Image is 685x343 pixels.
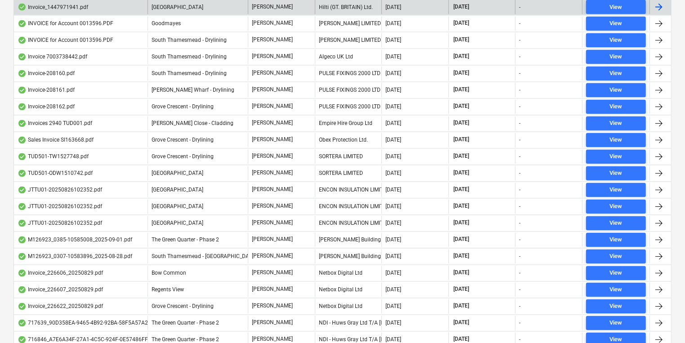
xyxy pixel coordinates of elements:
[640,300,685,343] iframe: Chat Widget
[252,269,293,277] p: [PERSON_NAME]
[18,187,27,194] div: OCR finished
[315,50,382,64] div: Algeco UK Ltd
[315,233,382,247] div: [PERSON_NAME] Building Materials UK Limited t/a Minster
[385,287,401,293] div: [DATE]
[385,254,401,260] div: [DATE]
[586,166,646,181] button: View
[315,33,382,48] div: [PERSON_NAME] LIMITED
[452,53,470,61] span: [DATE]
[252,86,293,94] p: [PERSON_NAME]
[452,303,470,310] span: [DATE]
[519,254,520,260] div: -
[315,283,382,297] div: Netbox Digital Ltd
[18,203,27,210] div: OCR finished
[18,303,103,310] div: Invoice_226622_20250829.pdf
[519,270,520,276] div: -
[18,286,27,294] div: OCR finished
[152,4,203,10] span: Camden Goods Yard
[586,249,646,264] button: View
[385,204,401,210] div: [DATE]
[18,20,27,27] div: OCR finished
[610,119,622,129] div: View
[18,153,27,160] div: OCR finished
[385,120,401,127] div: [DATE]
[610,2,622,13] div: View
[315,200,382,214] div: ENCON INSULATION LIMITED
[152,287,184,293] span: Regents View
[152,303,214,310] span: Grove Crescent - Drylining
[519,137,520,143] div: -
[519,303,520,310] div: -
[18,270,27,277] div: OCR finished
[385,54,401,60] div: [DATE]
[18,220,102,227] div: JTTU01-20250826102352.pdf
[152,87,234,94] span: Montgomery's Wharf - Drylining
[452,319,470,327] span: [DATE]
[452,169,470,177] span: [DATE]
[519,21,520,27] div: -
[315,67,382,81] div: PULSE FIXINGS 2000 LTD
[385,320,401,326] div: [DATE]
[610,169,622,179] div: View
[18,236,132,244] div: M126923_0385-10585008_2025-09-01.pdf
[18,120,27,127] div: OCR finished
[252,186,293,194] p: [PERSON_NAME]
[315,133,382,147] div: Obex Protection Ltd.
[18,270,103,277] div: Invoice_226606_20250829.pdf
[385,104,401,110] div: [DATE]
[586,133,646,147] button: View
[452,120,470,127] span: [DATE]
[610,252,622,262] div: View
[252,136,293,144] p: [PERSON_NAME]
[519,187,520,193] div: -
[152,320,219,326] span: The Green Quarter - Phase 2
[385,337,401,343] div: [DATE]
[586,67,646,81] button: View
[18,120,92,127] div: Invoices 2940 TUD001.pdf
[586,50,646,64] button: View
[252,236,293,244] p: [PERSON_NAME]
[152,220,203,227] span: Camden Goods Yard
[152,270,186,276] span: Bow Common
[315,249,382,264] div: [PERSON_NAME] Building Materials UK Limited t/a Minster
[152,71,227,77] span: South Thamesmead - Drylining
[18,4,27,11] div: OCR finished
[315,116,382,131] div: Empire Hire Group Ltd
[385,87,401,94] div: [DATE]
[18,103,75,111] div: Invoice-208162.pdf
[385,4,401,10] div: [DATE]
[18,137,27,144] div: OCR finished
[152,37,227,44] span: South Thamesmead - Drylining
[586,17,646,31] button: View
[18,53,27,61] div: OCR finished
[252,319,293,327] p: [PERSON_NAME]
[252,253,293,260] p: [PERSON_NAME]
[610,268,622,279] div: View
[519,54,520,60] div: -
[18,153,89,160] div: TUD501-TW1527748.pdf
[152,187,203,193] span: Camden Goods Yard
[385,270,401,276] div: [DATE]
[519,154,520,160] div: -
[152,54,227,60] span: South Thamesmead - Drylining
[452,136,470,144] span: [DATE]
[519,337,520,343] div: -
[18,37,113,44] div: INVOICE for Account 0013596.PDF
[385,21,401,27] div: [DATE]
[18,87,27,94] div: OCR finished
[252,3,293,11] p: [PERSON_NAME]
[610,69,622,79] div: View
[586,266,646,281] button: View
[452,236,470,244] span: [DATE]
[610,218,622,229] div: View
[452,219,470,227] span: [DATE]
[385,187,401,193] div: [DATE]
[610,52,622,62] div: View
[519,237,520,243] div: -
[152,254,257,260] span: South Thamesmead - Soffits
[315,183,382,197] div: ENCON INSULATION LIMITED
[385,220,401,227] div: [DATE]
[610,235,622,245] div: View
[18,87,75,94] div: Invoice-208161.pdf
[252,70,293,77] p: [PERSON_NAME]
